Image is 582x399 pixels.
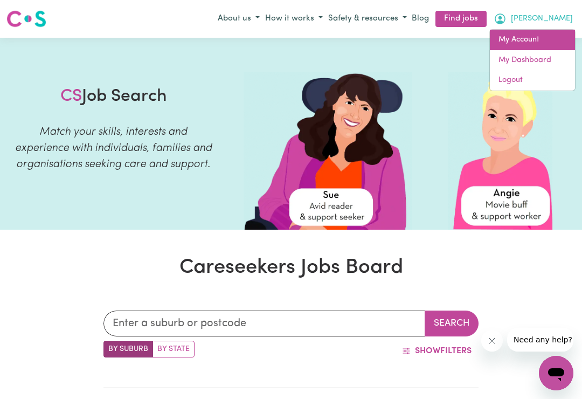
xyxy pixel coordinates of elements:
[425,311,479,336] button: Search
[153,341,195,357] label: Search by state
[325,10,410,28] button: Safety & resources
[215,10,262,28] button: About us
[262,10,325,28] button: How it works
[410,11,431,27] a: Blog
[415,347,440,355] span: Show
[6,9,46,29] img: Careseekers logo
[490,70,575,91] a: Logout
[435,11,487,27] a: Find jobs
[490,30,575,50] a: My Account
[6,6,46,31] a: Careseekers logo
[491,10,576,28] button: My Account
[481,330,503,352] iframe: Close message
[507,328,573,352] iframe: Message from company
[13,124,213,173] p: Match your skills, interests and experience with individuals, families and organisations seeking ...
[103,341,153,357] label: Search by suburb/post code
[103,311,425,336] input: Enter a suburb or postcode
[489,29,576,91] div: My Account
[60,86,167,107] h1: Job Search
[395,341,479,361] button: ShowFilters
[490,50,575,71] a: My Dashboard
[511,13,573,25] span: [PERSON_NAME]
[60,88,82,105] span: CS
[539,356,573,390] iframe: Button to launch messaging window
